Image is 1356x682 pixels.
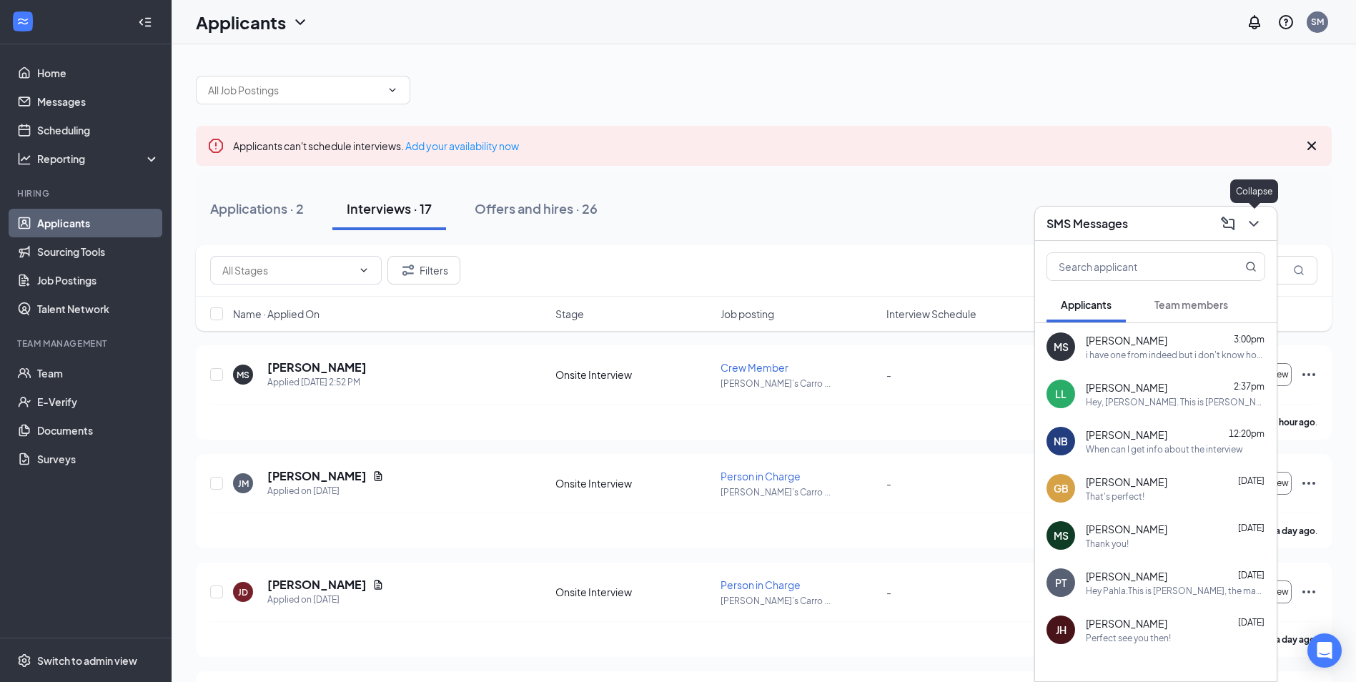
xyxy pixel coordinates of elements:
[1054,340,1069,354] div: MS
[1086,522,1167,536] span: [PERSON_NAME]
[37,653,137,668] div: Switch to admin view
[372,579,384,590] svg: Document
[37,152,160,166] div: Reporting
[1086,490,1144,503] div: That's perfect!
[1307,633,1342,668] div: Open Intercom Messenger
[1303,137,1320,154] svg: Cross
[1086,396,1265,408] div: Hey, [PERSON_NAME]. This is [PERSON_NAME], the manager up at [PERSON_NAME]'s. I was wondering if ...
[267,484,384,498] div: Applied on [DATE]
[721,361,788,374] span: Crew Member
[1238,523,1265,533] span: [DATE]
[1242,212,1265,235] button: ChevronDown
[267,360,367,375] h5: [PERSON_NAME]
[1056,623,1067,637] div: JH
[267,468,367,484] h5: [PERSON_NAME]
[886,585,891,598] span: -
[1219,215,1237,232] svg: ComposeMessage
[37,445,159,473] a: Surveys
[196,10,286,34] h1: Applicants
[1086,538,1129,550] div: Thank you!
[1277,14,1295,31] svg: QuestionInfo
[233,307,320,321] span: Name · Applied On
[267,593,384,607] div: Applied on [DATE]
[1275,634,1315,645] b: a day ago
[37,87,159,116] a: Messages
[207,137,224,154] svg: Error
[16,14,30,29] svg: WorkstreamLogo
[1055,387,1067,401] div: LL
[1300,475,1317,492] svg: Ellipses
[1086,333,1167,347] span: [PERSON_NAME]
[1230,179,1278,203] div: Collapse
[1245,261,1257,272] svg: MagnifyingGlass
[1234,381,1265,392] span: 2:37pm
[1245,215,1262,232] svg: ChevronDown
[1086,475,1167,489] span: [PERSON_NAME]
[1054,528,1069,543] div: MS
[555,585,712,599] div: Onsite Interview
[222,262,352,278] input: All Stages
[721,307,774,321] span: Job posting
[886,477,891,490] span: -
[208,82,381,98] input: All Job Postings
[17,337,157,350] div: Team Management
[1054,481,1069,495] div: GB
[475,199,598,217] div: Offers and hires · 26
[555,307,584,321] span: Stage
[1238,475,1265,486] span: [DATE]
[1238,570,1265,580] span: [DATE]
[1086,585,1265,597] div: Hey Pahla.This is [PERSON_NAME], the manager up at [PERSON_NAME]. I see that you put your availab...
[387,84,398,96] svg: ChevronDown
[721,578,801,591] span: Person in Charge
[1054,434,1068,448] div: NB
[555,476,712,490] div: Onsite Interview
[17,152,31,166] svg: Analysis
[37,116,159,144] a: Scheduling
[1300,583,1317,601] svg: Ellipses
[17,653,31,668] svg: Settings
[37,295,159,323] a: Talent Network
[405,139,519,152] a: Add your availability now
[1055,575,1067,590] div: PT
[1086,616,1167,631] span: [PERSON_NAME]
[1238,617,1265,628] span: [DATE]
[1246,14,1263,31] svg: Notifications
[267,375,367,390] div: Applied [DATE] 2:52 PM
[238,586,248,598] div: JD
[237,369,249,381] div: MS
[1293,265,1305,276] svg: MagnifyingGlass
[886,368,891,381] span: -
[238,478,249,490] div: JM
[37,237,159,266] a: Sourcing Tools
[358,265,370,276] svg: ChevronDown
[721,595,877,607] p: [PERSON_NAME]’s Carro ...
[292,14,309,31] svg: ChevronDown
[1086,428,1167,442] span: [PERSON_NAME]
[1086,632,1171,644] div: Perfect see you then!
[400,262,417,279] svg: Filter
[37,209,159,237] a: Applicants
[1047,253,1217,280] input: Search applicant
[1154,298,1228,311] span: Team members
[1217,212,1239,235] button: ComposeMessage
[210,199,304,217] div: Applications · 2
[1046,216,1128,232] h3: SMS Messages
[1229,428,1265,439] span: 12:20pm
[721,486,877,498] p: [PERSON_NAME]’s Carro ...
[17,187,157,199] div: Hiring
[555,367,712,382] div: Onsite Interview
[1086,569,1167,583] span: [PERSON_NAME]
[1086,443,1243,455] div: When can I get info about the interview
[1234,334,1265,345] span: 3:00pm
[37,359,159,387] a: Team
[387,256,460,285] button: Filter Filters
[37,416,159,445] a: Documents
[37,266,159,295] a: Job Postings
[37,59,159,87] a: Home
[37,387,159,416] a: E-Verify
[1061,298,1112,311] span: Applicants
[721,377,877,390] p: [PERSON_NAME]’s Carro ...
[372,470,384,482] svg: Document
[233,139,519,152] span: Applicants can't schedule interviews.
[1086,380,1167,395] span: [PERSON_NAME]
